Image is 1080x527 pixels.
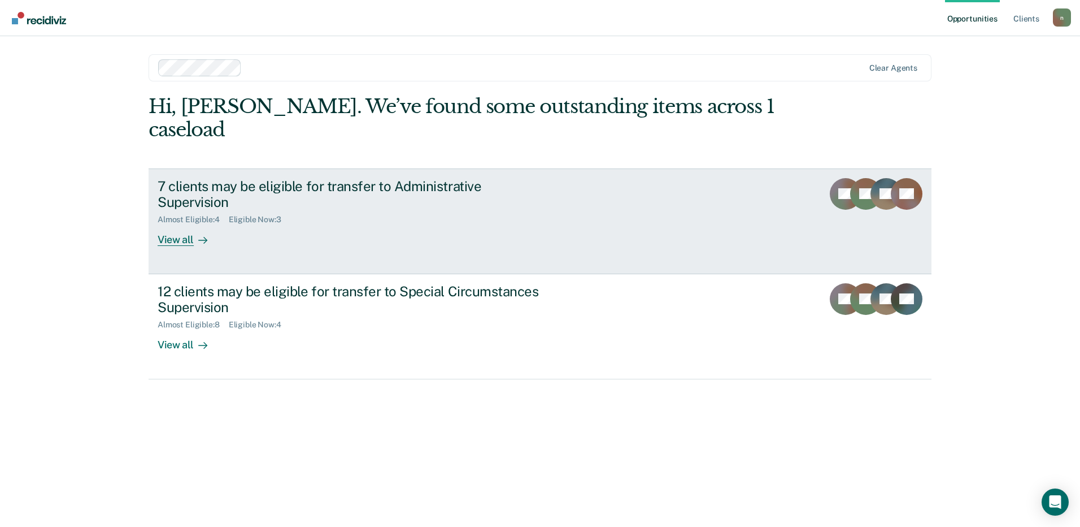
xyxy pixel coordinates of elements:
[158,224,221,247] div: View all
[158,283,554,316] div: 12 clients may be eligible for transfer to Special Circumstances Supervision
[158,320,229,330] div: Almost Eligible : 8
[149,274,931,379] a: 12 clients may be eligible for transfer to Special Circumstances SupervisionAlmost Eligible:8Elig...
[229,215,290,224] div: Eligible Now : 3
[229,320,290,330] div: Eligible Now : 4
[1053,8,1071,27] button: Profile dropdown button
[158,215,229,224] div: Almost Eligible : 4
[869,63,917,73] div: Clear agents
[149,95,775,141] div: Hi, [PERSON_NAME]. We’ve found some outstanding items across 1 caseload
[158,178,554,211] div: 7 clients may be eligible for transfer to Administrative Supervision
[149,169,931,274] a: 7 clients may be eligible for transfer to Administrative SupervisionAlmost Eligible:4Eligible Now...
[158,330,221,352] div: View all
[12,12,66,24] img: Recidiviz
[1053,8,1071,27] div: n
[1042,489,1069,516] div: Open Intercom Messenger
